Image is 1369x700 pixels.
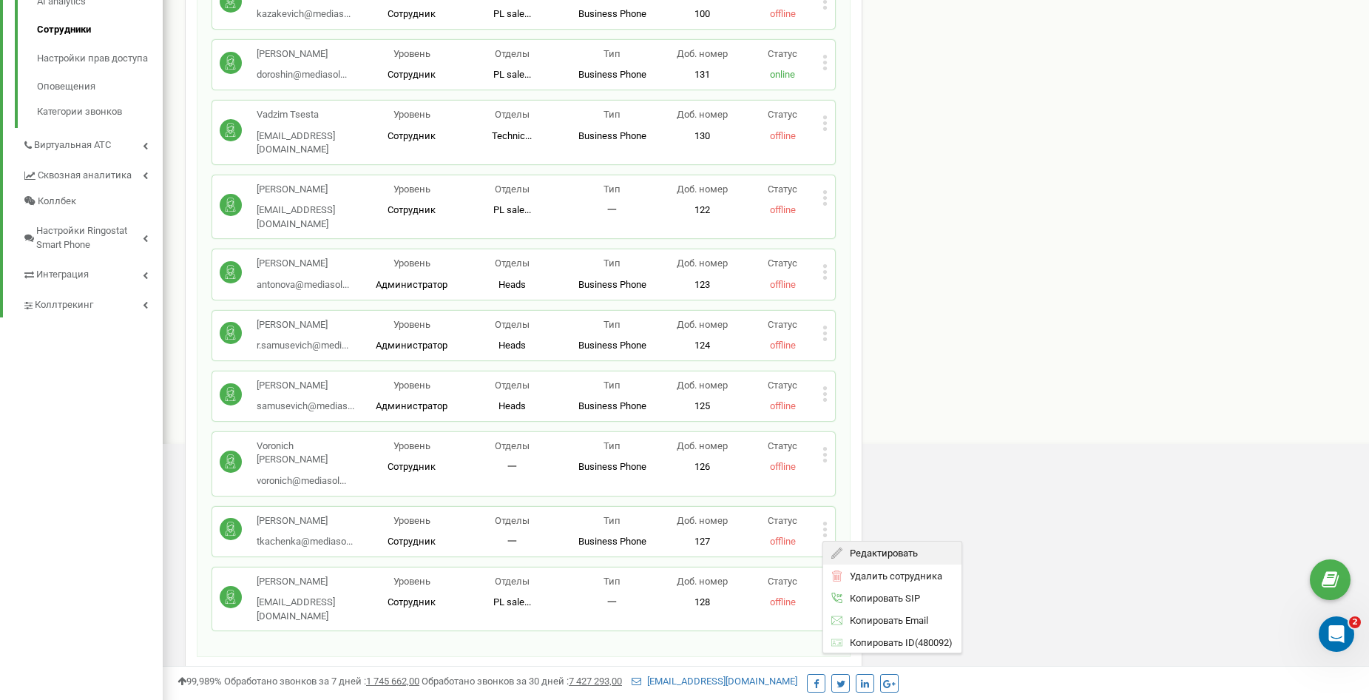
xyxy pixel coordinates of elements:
[366,676,419,687] u: 1 745 662,00
[257,279,349,290] span: antonova@mediasol...
[768,380,797,391] span: Статус
[257,257,349,271] p: [PERSON_NAME]
[34,138,111,152] span: Виртуальная АТС
[604,48,621,59] span: Тип
[495,319,530,330] span: Отделы
[22,128,163,158] a: Виртуальная АТС
[493,596,531,608] span: PL sale...
[677,48,728,59] span: Доб. номер
[562,596,663,610] p: 一
[257,596,362,623] p: [EMAIL_ADDRESS][DOMAIN_NAME]
[493,204,531,215] span: PL sale...
[22,158,163,189] a: Сквозная аналитика
[770,204,796,215] span: offline
[663,339,743,353] p: 124
[388,69,436,80] span: Сотрудник
[257,318,348,332] p: [PERSON_NAME]
[663,278,743,292] p: 123
[37,44,163,73] a: Настройки прав доступа
[388,8,436,19] span: Сотрудник
[578,279,646,290] span: Business Phone
[768,48,797,59] span: Статус
[495,184,530,195] span: Отделы
[768,258,797,269] span: Статус
[388,130,436,141] span: Сотрудник
[495,515,530,526] span: Отделы
[393,258,430,269] span: Уровень
[770,596,796,608] span: offline
[770,536,796,547] span: offline
[393,380,430,391] span: Уровень
[393,109,430,120] span: Уровень
[677,184,728,195] span: Доб. номер
[393,440,430,451] span: Уровень
[35,298,93,312] span: Коллтрекинг
[663,460,743,474] p: 126
[257,514,353,528] p: [PERSON_NAME]
[257,129,362,157] p: [EMAIL_ADDRESS][DOMAIN_NAME]
[22,258,163,288] a: Интеграция
[257,47,347,61] p: [PERSON_NAME]
[768,515,797,526] span: Статус
[492,130,532,141] span: Technic...
[770,400,796,411] span: offline
[22,189,163,215] a: Коллбек
[257,203,362,231] p: [EMAIL_ADDRESS][DOMAIN_NAME]
[604,109,621,120] span: Тип
[770,8,796,19] span: offline
[604,319,621,330] span: Тип
[495,380,530,391] span: Отделы
[677,109,728,120] span: Доб. номер
[843,593,921,603] span: Копировать SIP
[768,184,797,195] span: Статус
[768,109,797,120] span: Статус
[495,109,530,120] span: Отделы
[495,576,530,587] span: Отделы
[604,440,621,451] span: Тип
[393,515,430,526] span: Уровень
[257,183,362,197] p: [PERSON_NAME]
[393,184,430,195] span: Уровень
[376,279,447,290] span: Администратор
[843,548,919,558] span: Редактировать
[578,340,646,351] span: Business Phone
[37,101,163,119] a: Категории звонков
[376,340,447,351] span: Администратор
[677,440,728,451] span: Доб. номер
[768,440,797,451] span: Статус
[663,596,743,610] p: 128
[257,340,348,351] span: r.samusevich@medi...
[569,676,622,687] u: 7 427 293,00
[677,576,728,587] span: Доб. номер
[843,616,929,625] span: Копировать Email
[257,475,346,486] span: voronich@mediasol...
[632,676,797,687] a: [EMAIL_ADDRESS][DOMAIN_NAME]
[22,288,163,318] a: Коллтрекинг
[224,676,419,687] span: Обработано звонков за 7 дней :
[604,576,621,587] span: Тип
[768,576,797,587] span: Статус
[37,73,163,101] a: Оповещения
[578,400,646,411] span: Business Phone
[38,195,76,209] span: Коллбек
[663,68,743,82] p: 131
[493,69,531,80] span: PL sale...
[578,8,646,19] span: Business Phone
[257,108,362,122] p: Vadzim Tsesta
[770,69,795,80] span: online
[604,515,621,526] span: Тип
[677,319,728,330] span: Доб. номер
[388,536,436,547] span: Сотрудник
[422,676,622,687] span: Обработано звонков за 30 дней :
[507,536,517,547] span: 一
[178,676,222,687] span: 99,989%
[498,279,526,290] span: Heads
[663,203,743,218] p: 122
[257,575,362,589] p: [PERSON_NAME]
[770,461,796,472] span: offline
[257,400,354,411] span: samusevich@medias...
[495,440,530,451] span: Отделы
[604,184,621,195] span: Тип
[495,258,530,269] span: Отделы
[677,258,728,269] span: Доб. номер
